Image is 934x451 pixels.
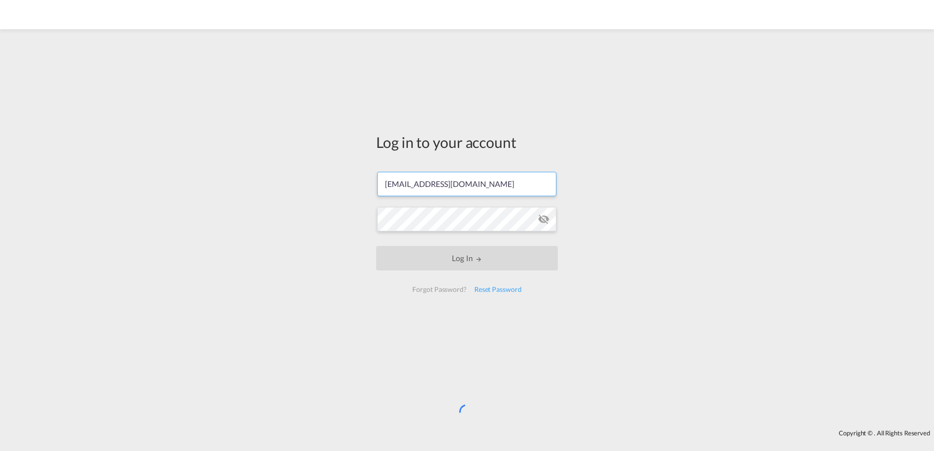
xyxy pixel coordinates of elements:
[376,246,558,270] button: LOGIN
[470,281,526,298] div: Reset Password
[376,132,558,152] div: Log in to your account
[538,213,550,225] md-icon: icon-eye-off
[377,172,556,196] input: Enter email/phone number
[408,281,470,298] div: Forgot Password?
